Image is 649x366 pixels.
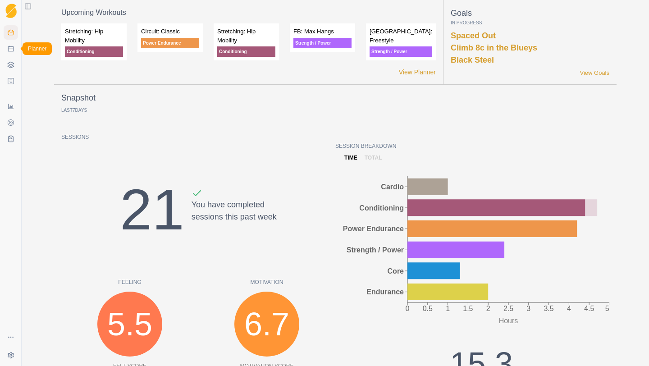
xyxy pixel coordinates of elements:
[141,38,199,48] p: Power Endurance
[343,225,404,233] tspan: Power Endurance
[366,288,404,296] tspan: Endurance
[567,305,571,312] tspan: 4
[446,305,450,312] tspan: 1
[451,7,609,19] p: Goals
[65,46,123,57] p: Conditioning
[370,46,432,57] p: Strength / Power
[381,183,404,191] tspan: Cardio
[388,267,404,275] tspan: Core
[406,305,410,312] tspan: 0
[347,246,404,254] tspan: Strength / Power
[365,154,382,162] p: total
[217,27,275,45] p: Stretching: Hip Mobility
[580,69,609,78] a: View Goals
[584,305,594,312] tspan: 4.5
[451,43,537,52] a: Climb 8c in the Blueys
[4,4,18,18] a: Logo
[499,317,518,325] tspan: Hours
[23,42,52,55] div: Planner
[451,19,609,26] p: In Progress
[423,305,433,312] tspan: 0.5
[61,108,87,113] p: Last Days
[486,305,490,312] tspan: 2
[120,166,184,253] div: 21
[451,31,496,40] a: Spaced Out
[370,27,432,45] p: [GEOGRAPHIC_DATA]: Freestyle
[107,300,152,348] span: 5.5
[61,278,198,286] p: Feeling
[61,7,436,18] p: Upcoming Workouts
[451,55,494,64] a: Black Steel
[293,38,352,48] p: Strength / Power
[359,204,404,212] tspan: Conditioning
[4,348,18,362] button: Settings
[293,27,352,36] p: FB: Max Hangs
[526,305,530,312] tspan: 3
[344,154,357,162] p: time
[503,305,513,312] tspan: 2.5
[65,27,123,45] p: Stretching: Hip Mobility
[335,142,609,150] p: Session Breakdown
[192,188,277,253] div: You have completed sessions this past week
[198,278,335,286] p: Motivation
[61,133,335,141] p: Sessions
[399,68,436,77] a: View Planner
[5,4,17,18] img: Logo
[61,92,96,104] p: Snapshot
[544,305,553,312] tspan: 3.5
[73,108,75,113] span: 7
[244,300,289,348] span: 6.7
[141,27,199,36] p: Circuit: Classic
[217,46,275,57] p: Conditioning
[463,305,473,312] tspan: 1.5
[605,305,609,312] tspan: 5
